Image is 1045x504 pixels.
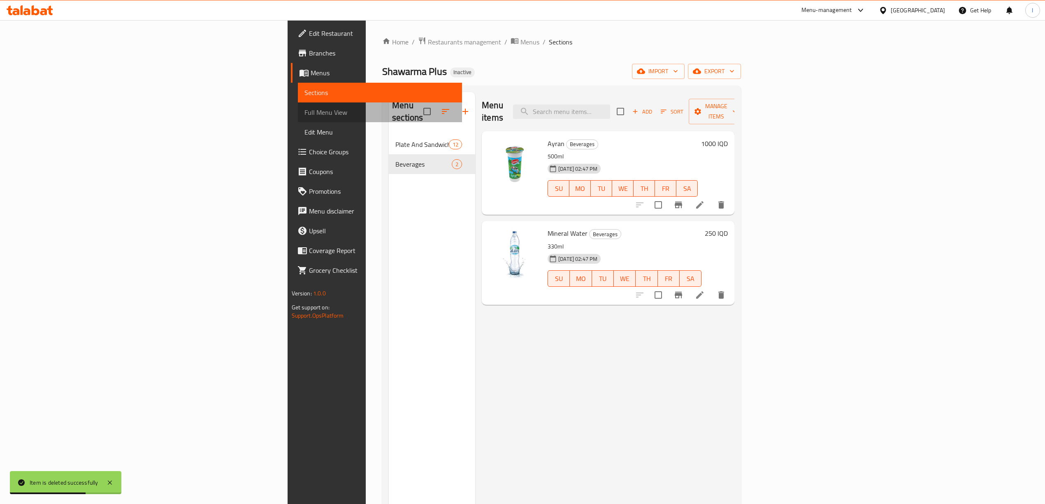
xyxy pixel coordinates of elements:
[695,290,705,300] a: Edit menu item
[694,66,734,77] span: export
[688,64,741,79] button: export
[650,196,667,214] span: Select to update
[669,195,688,215] button: Branch-specific-item
[291,201,462,221] a: Menu disclaimer
[549,37,572,47] span: Sections
[631,107,653,116] span: Add
[548,151,698,162] p: 500ml
[309,226,455,236] span: Upsell
[548,270,570,287] button: SU
[292,302,330,313] span: Get support on:
[683,273,698,285] span: SA
[30,478,98,487] div: Item is deleted successfully
[449,139,462,149] div: items
[309,206,455,216] span: Menu disclaimer
[298,102,462,122] a: Full Menu View
[590,230,621,239] span: Beverages
[569,180,591,197] button: MO
[637,183,652,195] span: TH
[639,273,654,285] span: TH
[676,180,698,197] button: SA
[595,273,611,285] span: TU
[428,37,501,47] span: Restaurants management
[705,228,728,239] h6: 250 IQD
[612,103,629,120] span: Select section
[291,241,462,260] a: Coverage Report
[655,105,689,118] span: Sort items
[452,159,462,169] div: items
[291,221,462,241] a: Upsell
[551,183,566,195] span: SU
[548,137,564,150] span: Ayran
[504,37,507,47] li: /
[520,37,539,47] span: Menus
[450,69,475,76] span: Inactive
[309,48,455,58] span: Branches
[292,310,344,321] a: Support.OpsPlatform
[701,138,728,149] h6: 1000 IQD
[661,273,676,285] span: FR
[592,270,614,287] button: TU
[548,227,588,239] span: Mineral Water
[555,165,601,173] span: [DATE] 02:47 PM
[291,181,462,201] a: Promotions
[304,127,455,137] span: Edit Menu
[680,270,701,287] button: SA
[591,180,612,197] button: TU
[589,229,621,239] div: Beverages
[309,246,455,255] span: Coverage Report
[418,103,436,120] span: Select all sections
[543,37,546,47] li: /
[482,99,503,124] h2: Menu items
[594,183,609,195] span: TU
[629,105,655,118] button: Add
[389,131,475,177] nav: Menu sections
[711,195,731,215] button: delete
[298,83,462,102] a: Sections
[570,270,592,287] button: MO
[304,88,455,98] span: Sections
[661,107,683,116] span: Sort
[450,67,475,77] div: Inactive
[389,135,475,154] div: Plate And Sandwiches12
[291,142,462,162] a: Choice Groups
[452,160,462,168] span: 2
[313,288,326,299] span: 1.0.0
[639,66,678,77] span: import
[291,260,462,280] a: Grocery Checklist
[548,180,569,197] button: SU
[309,167,455,177] span: Coupons
[634,180,655,197] button: TH
[658,270,680,287] button: FR
[669,285,688,305] button: Branch-specific-item
[567,139,598,149] span: Beverages
[488,228,541,280] img: Mineral Water
[291,23,462,43] a: Edit Restaurant
[650,286,667,304] span: Select to update
[612,180,634,197] button: WE
[449,141,462,149] span: 12
[695,101,737,122] span: Manage items
[551,273,567,285] span: SU
[395,139,449,149] span: Plate And Sandwiches
[304,107,455,117] span: Full Menu View
[658,183,673,195] span: FR
[573,273,588,285] span: MO
[891,6,945,15] div: [GEOGRAPHIC_DATA]
[689,99,744,124] button: Manage items
[659,105,685,118] button: Sort
[291,162,462,181] a: Coupons
[389,154,475,174] div: Beverages2
[548,242,701,252] p: 330ml
[1032,6,1033,15] span: l
[636,270,657,287] button: TH
[617,273,632,285] span: WE
[298,122,462,142] a: Edit Menu
[395,159,452,169] span: Beverages
[309,147,455,157] span: Choice Groups
[711,285,731,305] button: delete
[695,200,705,210] a: Edit menu item
[291,63,462,83] a: Menus
[311,68,455,78] span: Menus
